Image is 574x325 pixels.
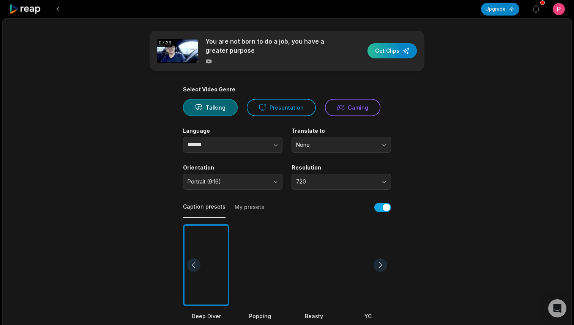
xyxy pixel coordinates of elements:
button: Gaming [325,99,380,116]
div: Deep Diver [183,312,229,320]
label: Translate to [292,127,391,134]
button: Upgrade [481,3,519,16]
span: None [296,141,376,148]
label: Language [183,127,282,134]
span: Portrait (9:16) [188,178,267,185]
div: Beasty [291,312,337,320]
button: Get Clips [367,43,417,58]
p: You are not born to do a job, you have a greater purpose [205,37,336,55]
span: 720 [296,178,376,185]
div: YC [345,312,391,320]
button: Caption presets [183,203,225,218]
label: Resolution [292,164,391,171]
label: Orientation [183,164,282,171]
button: 720 [292,174,391,190]
button: Portrait (9:16) [183,174,282,190]
button: Talking [183,99,238,116]
div: 07:29 [157,39,173,47]
button: My presets [235,203,264,218]
button: Presentation [247,99,316,116]
div: Popping [237,312,283,320]
button: None [292,137,391,153]
div: Open Intercom Messenger [548,299,566,317]
div: Select Video Genre [183,86,391,93]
